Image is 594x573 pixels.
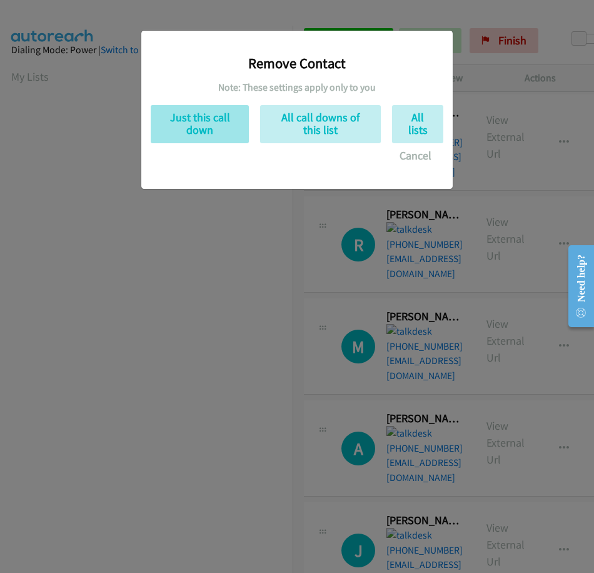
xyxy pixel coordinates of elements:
[151,81,443,94] h5: Note: These settings apply only to you
[151,54,443,72] h3: Remove Contact
[392,105,443,143] button: All lists
[388,143,443,168] button: Cancel
[151,105,249,143] button: Just this call down
[558,236,594,336] iframe: Resource Center
[260,105,381,143] button: All call downs of this list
